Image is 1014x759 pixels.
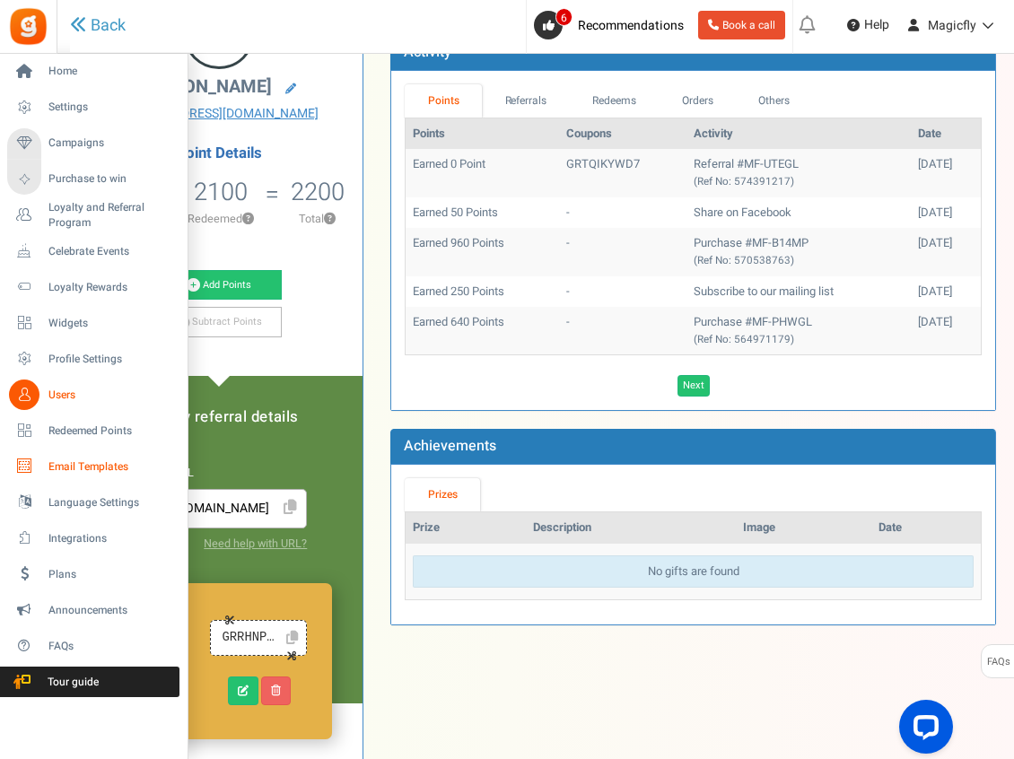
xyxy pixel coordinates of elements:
div: [DATE] [918,284,974,301]
a: Back [70,14,126,38]
a: Email Templates [7,451,179,482]
a: Celebrate Events [7,236,179,266]
div: [DATE] [918,235,974,252]
th: Coupons [559,118,686,150]
span: Email Templates [48,459,174,475]
a: Book a call [698,11,785,39]
a: Subtract Points [156,307,282,337]
td: Purchase #MF-PHWGL [686,307,911,354]
td: - [559,197,686,229]
span: Help [860,16,889,34]
button: ? [324,214,336,225]
b: Achievements [404,435,496,457]
h4: Point Details [75,145,363,161]
a: [EMAIL_ADDRESS][DOMAIN_NAME] [89,105,349,123]
td: Earned 960 Points [406,228,559,275]
td: Earned 50 Points [406,197,559,229]
a: Others [736,84,813,118]
a: Orders [659,84,736,118]
span: Tour guide [8,675,134,690]
span: Loyalty Rewards [48,280,174,295]
span: Redeemed Points [48,423,174,439]
a: Need help with URL? [204,536,307,552]
a: Add Points [156,270,282,301]
a: 6 Recommendations [534,11,691,39]
td: Referral #MF-UTEGL [686,149,911,196]
a: Next [677,375,710,397]
a: Loyalty and Referral Program [7,200,179,231]
a: Help [840,11,896,39]
span: Settings [48,100,174,115]
h5: 2200 [291,179,345,205]
button: ? [242,214,254,225]
th: Date [871,512,981,544]
span: Magicfly [928,16,976,35]
span: Purchase to win [48,171,174,187]
td: - [559,307,686,354]
th: Activity [686,118,911,150]
h5: Loyalty referral details [93,409,345,425]
a: Plans [7,559,179,589]
h6: Referral URL [131,467,307,480]
p: Total [282,211,354,227]
div: [DATE] [918,314,974,331]
a: Redeemed Points [7,415,179,446]
th: Description [526,512,737,544]
th: Image [736,512,871,544]
span: 6 [555,8,573,26]
span: FAQs [48,639,174,654]
a: Loyalty Rewards [7,272,179,302]
span: Campaigns [48,135,174,151]
h5: 2100 [194,179,248,205]
a: Home [7,57,179,87]
span: Click to Copy [275,493,304,524]
a: Integrations [7,523,179,554]
td: - [559,276,686,308]
th: Prize [406,512,525,544]
a: FAQs [7,631,179,661]
th: Date [911,118,981,150]
td: Share on Facebook [686,197,911,229]
a: Language Settings [7,487,179,518]
a: Purchase to win [7,164,179,195]
img: Gratisfaction [8,6,48,47]
a: Settings [7,92,179,123]
a: Redeems [570,84,660,118]
a: Prizes [405,478,480,511]
small: (Ref No: 564971179) [694,332,794,347]
small: (Ref No: 574391217) [694,174,794,189]
span: Plans [48,567,174,582]
a: Campaigns [7,128,179,159]
p: Redeemed [179,211,264,227]
span: Announcements [48,603,174,618]
span: Users [48,388,174,403]
small: (Ref No: 570538763) [694,253,794,268]
div: [DATE] [918,205,974,222]
a: Referrals [482,84,570,118]
span: Loyalty and Referral Program [48,200,179,231]
a: Announcements [7,595,179,625]
a: Widgets [7,308,179,338]
span: Integrations [48,531,174,546]
th: Points [406,118,559,150]
div: No gifts are found [413,555,974,589]
a: Users [7,379,179,410]
td: Subscribe to our mailing list [686,276,911,308]
span: Profile Settings [48,352,174,367]
td: Earned 250 Points [406,276,559,308]
span: [PERSON_NAME] [134,74,272,100]
a: Profile Settings [7,344,179,374]
span: Language Settings [48,495,174,510]
div: [DATE] [918,156,974,173]
span: Celebrate Events [48,244,174,259]
span: FAQs [986,645,1010,679]
td: - [559,228,686,275]
td: Earned 640 Points [406,307,559,354]
td: GRTQIKYWD7 [559,149,686,196]
td: Earned 0 Point [406,149,559,196]
span: Widgets [48,316,174,331]
a: Points [405,84,482,118]
span: Home [48,64,174,79]
td: Purchase #MF-B14MP [686,228,911,275]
